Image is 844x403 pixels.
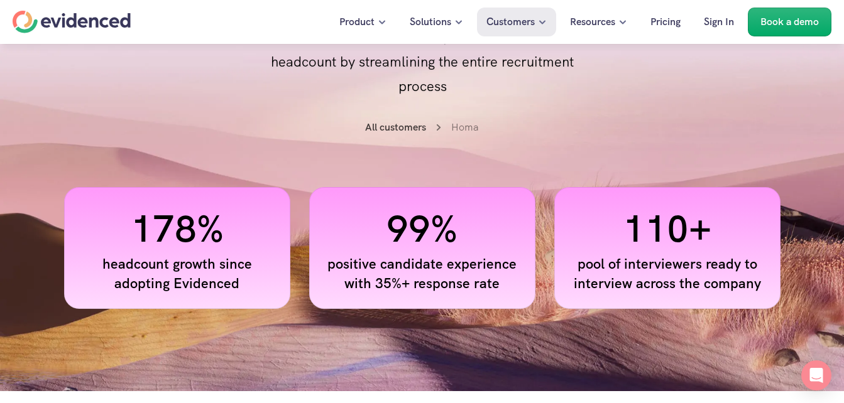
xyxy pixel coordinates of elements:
[650,14,681,30] p: Pricing
[748,8,831,36] a: Book a demo
[486,14,535,30] p: Customers
[570,14,615,30] p: Resources
[265,24,579,99] p: Learn how Evidenced helped Homa 3x their headcount by streamlining the entire recruitment process
[760,14,819,30] p: Book a demo
[451,119,479,136] p: Homa
[704,14,734,30] p: Sign In
[641,8,690,36] a: Pricing
[322,255,523,294] h4: positive candidate experience with 35%+ response rate
[77,202,278,255] h4: 178%
[801,360,831,390] div: Open Intercom Messenger
[694,8,743,36] a: Sign In
[365,121,426,134] a: All customers
[322,202,523,255] h4: 99%
[339,14,375,30] p: Product
[13,11,131,33] a: Home
[567,202,768,255] h4: 110+
[77,255,278,294] h4: headcount growth since adopting Evidenced
[567,255,768,294] h4: pool of interviewers ready to interview across the company
[410,14,451,30] p: Solutions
